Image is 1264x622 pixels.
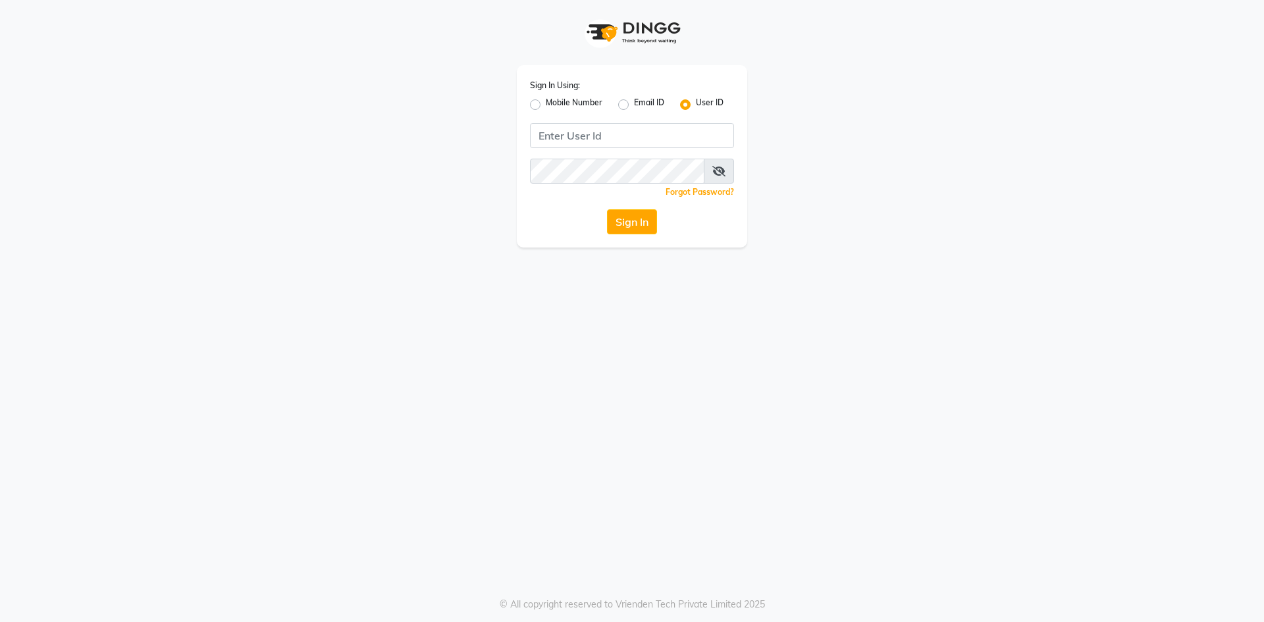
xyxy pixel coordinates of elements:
input: Username [530,123,734,148]
a: Forgot Password? [666,187,734,197]
label: Mobile Number [546,97,602,113]
label: User ID [696,97,724,113]
button: Sign In [607,209,657,234]
img: logo1.svg [579,13,685,52]
label: Sign In Using: [530,80,580,91]
label: Email ID [634,97,664,113]
input: Username [530,159,704,184]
